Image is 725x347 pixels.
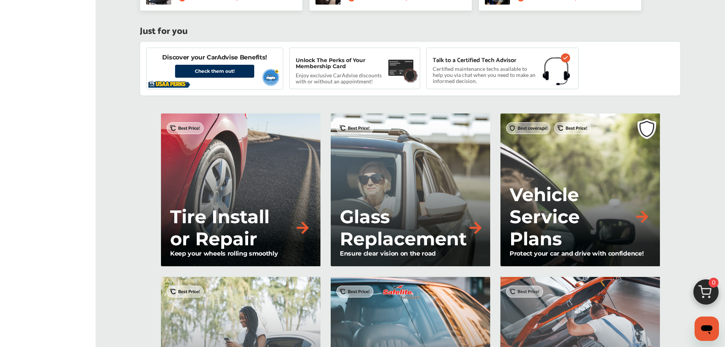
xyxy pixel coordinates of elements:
[340,206,467,250] p: Glass Replacement
[510,250,650,257] p: Protect your car and drive with confidence!
[294,219,311,236] img: right-arrow-orange.79f929b2.svg
[340,250,481,257] p: Ensure clear vision on the road
[162,53,267,62] p: Discover your CarAdvise Benefits!
[467,219,484,236] img: right-arrow-orange.79f929b2.svg
[170,250,311,257] p: Keep your wheels rolling smoothly
[296,57,384,69] p: Unlock The Perks of Your Membership Card
[148,80,190,88] img: usaa-logo.5ee3b997.svg
[259,67,282,88] img: usaa-vehicle.1b55c2f1.svg
[296,72,387,85] p: Enjoy exclusive CarAdvise discounts with or without an appointment!
[388,57,414,78] img: maintenance-card.27cfeff5.svg
[140,28,188,35] p: Just for you
[403,68,418,83] img: badge.f18848ea.svg
[561,53,570,62] img: check-icon.521c8815.svg
[709,278,719,288] span: 0
[170,206,294,250] p: Tire Install or Repair
[634,208,650,225] img: right-arrow-orange.79f929b2.svg
[695,317,719,341] iframe: Button to launch messaging window
[433,57,516,64] p: Talk to a Certified Tech Advisor
[688,276,724,312] img: cart_icon.3d0951e8.svg
[175,65,254,78] a: Check them out!
[510,184,634,250] p: Vehicle Service Plans
[543,57,570,85] img: headphones.1b115f31.svg
[433,67,537,83] p: Certified maintenance techs available to help you via chat when you need to make an informed deci...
